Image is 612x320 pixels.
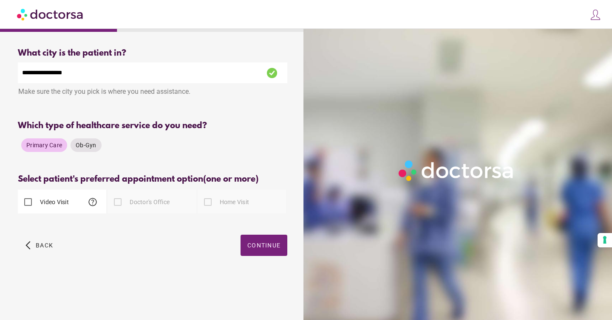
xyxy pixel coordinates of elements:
[589,9,601,21] img: icons8-customer-100.png
[247,242,280,249] span: Continue
[26,142,62,149] span: Primary Care
[18,121,287,131] div: Which type of healthcare service do you need?
[18,174,287,184] div: Select patient's preferred appointment option
[218,198,249,206] label: Home Visit
[203,174,258,184] span: (one or more)
[88,197,98,207] span: help
[38,198,69,206] label: Video Visit
[76,142,96,149] span: Ob-Gyn
[241,235,287,256] button: Continue
[128,198,170,206] label: Doctor's Office
[395,157,518,184] img: Logo-Doctorsa-trans-White-partial-flat.png
[18,83,287,102] div: Make sure the city you pick is where you need assistance.
[598,233,612,247] button: Your consent preferences for tracking technologies
[22,235,57,256] button: arrow_back_ios Back
[36,242,53,249] span: Back
[18,48,287,58] div: What city is the patient in?
[17,5,84,24] img: Doctorsa.com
